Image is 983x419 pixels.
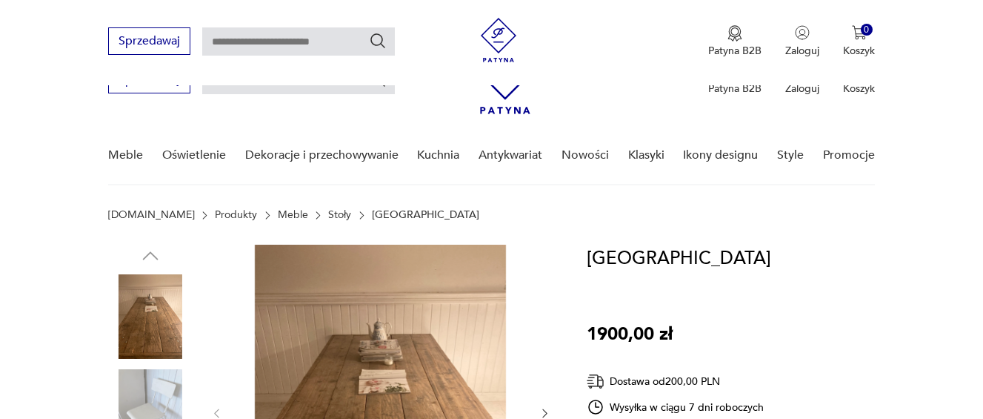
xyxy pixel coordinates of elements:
[108,274,193,359] img: Zdjęcie produktu Stary stół industrialny
[777,127,804,184] a: Style
[708,82,762,96] p: Patyna B2B
[562,127,609,184] a: Nowości
[861,24,873,36] div: 0
[727,25,742,42] img: Ikona medalu
[587,320,673,349] p: 1900,00 zł
[843,44,875,58] p: Koszyk
[587,372,604,391] img: Ikona dostawy
[587,372,764,391] div: Dostawa od 200,00 PLN
[108,127,143,184] a: Meble
[785,82,819,96] p: Zaloguj
[587,245,771,273] h1: [GEOGRAPHIC_DATA]
[372,209,479,221] p: [GEOGRAPHIC_DATA]
[278,209,308,221] a: Meble
[628,127,664,184] a: Klasyki
[162,127,226,184] a: Oświetlenie
[708,44,762,58] p: Patyna B2B
[215,209,257,221] a: Produkty
[369,32,387,50] button: Szukaj
[708,25,762,58] button: Patyna B2B
[587,398,764,416] div: Wysyłka w ciągu 7 dni roboczych
[683,127,758,184] a: Ikony designu
[108,209,195,221] a: [DOMAIN_NAME]
[417,127,459,184] a: Kuchnia
[785,25,819,58] button: Zaloguj
[245,127,399,184] a: Dekoracje i przechowywanie
[795,25,810,40] img: Ikonka użytkownika
[479,127,542,184] a: Antykwariat
[843,82,875,96] p: Koszyk
[108,27,190,55] button: Sprzedawaj
[328,209,351,221] a: Stoły
[476,18,521,62] img: Patyna - sklep z meblami i dekoracjami vintage
[823,127,875,184] a: Promocje
[108,76,190,86] a: Sprzedawaj
[843,25,875,58] button: 0Koszyk
[852,25,867,40] img: Ikona koszyka
[708,25,762,58] a: Ikona medaluPatyna B2B
[785,44,819,58] p: Zaloguj
[108,37,190,47] a: Sprzedawaj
